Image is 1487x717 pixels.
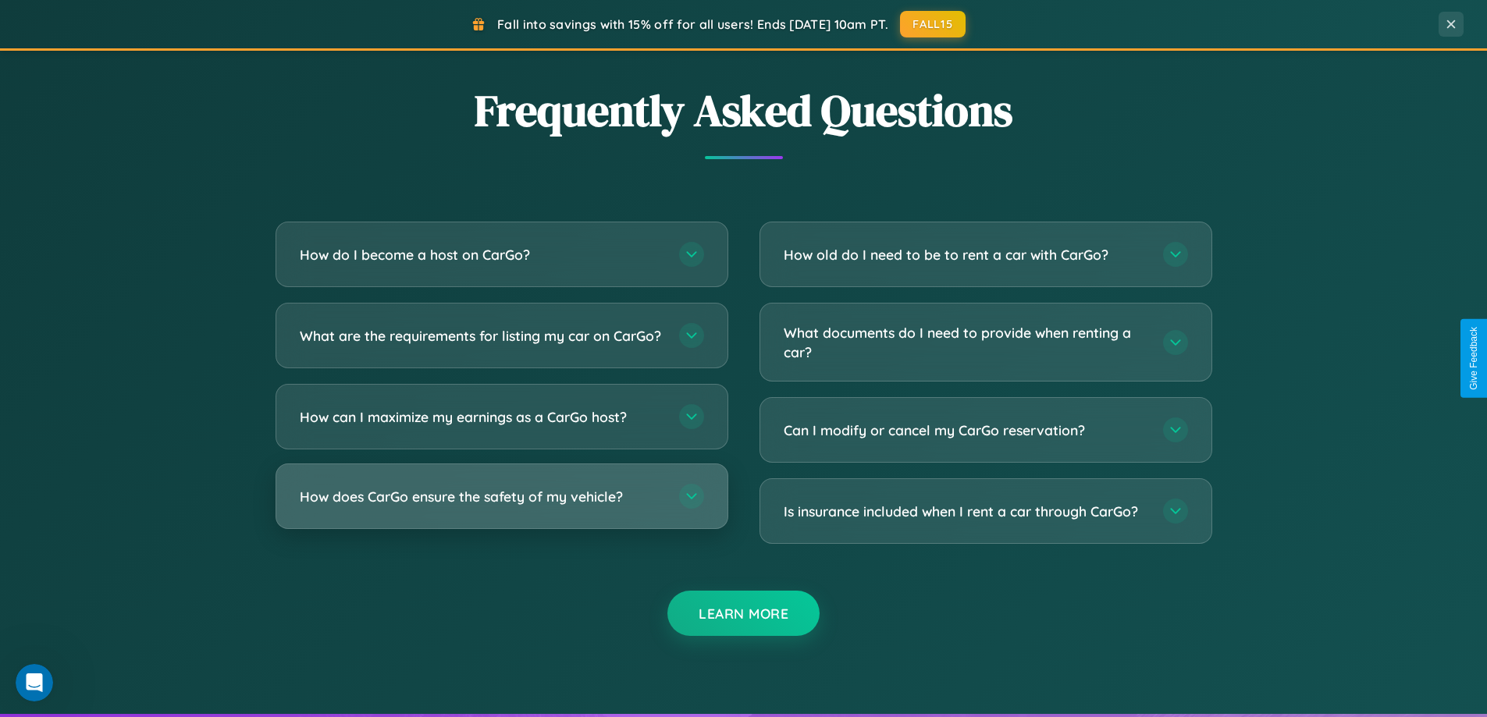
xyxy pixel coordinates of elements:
[667,591,820,636] button: Learn More
[300,326,663,346] h3: What are the requirements for listing my car on CarGo?
[300,245,663,264] h3: How do I become a host on CarGo?
[300,407,663,427] h3: How can I maximize my earnings as a CarGo host?
[900,11,966,37] button: FALL15
[784,245,1147,264] h3: How old do I need to be to rent a car with CarGo?
[497,16,888,32] span: Fall into savings with 15% off for all users! Ends [DATE] 10am PT.
[276,80,1212,140] h2: Frequently Asked Questions
[300,487,663,506] h3: How does CarGo ensure the safety of my vehicle?
[784,502,1147,521] h3: Is insurance included when I rent a car through CarGo?
[1468,327,1479,390] div: Give Feedback
[16,664,53,701] iframe: Intercom live chat
[784,421,1147,440] h3: Can I modify or cancel my CarGo reservation?
[784,323,1147,361] h3: What documents do I need to provide when renting a car?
